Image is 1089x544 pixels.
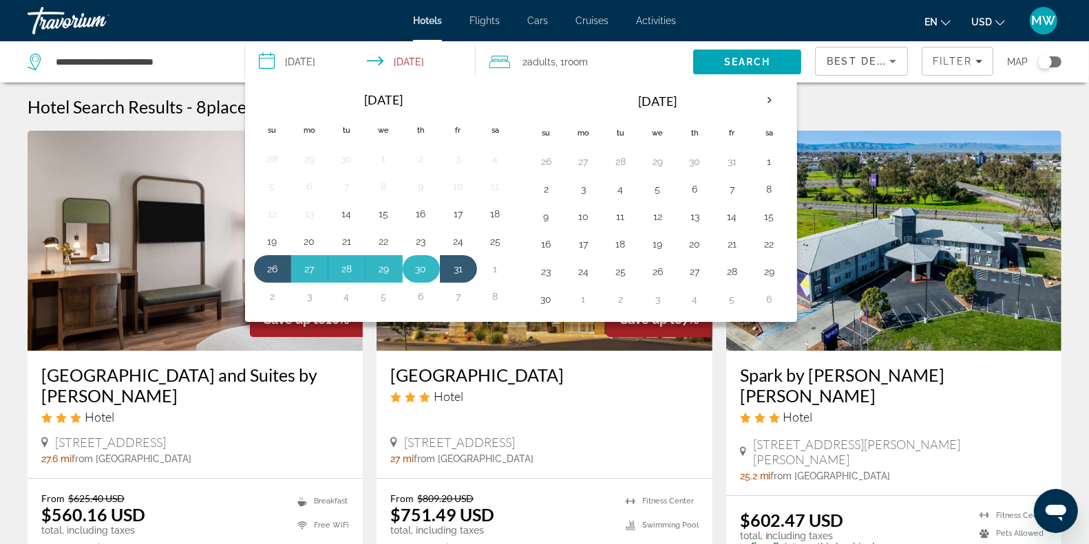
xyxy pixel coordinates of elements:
[373,177,395,196] button: Day 8
[684,152,706,171] button: Day 30
[721,235,743,254] button: Day 21
[573,262,595,281] button: Day 24
[536,207,558,226] button: Day 9
[575,15,609,26] a: Cruises
[693,50,802,74] button: Search
[924,12,951,32] button: Change language
[469,15,500,26] a: Flights
[759,207,781,226] button: Day 15
[41,525,177,536] p: total, including taxes
[447,177,469,196] button: Day 10
[610,179,632,199] button: Day 4
[485,232,507,251] button: Day 25
[1034,489,1078,533] iframe: Az üzenetküldési ablak megnyitására szolgáló gomb
[417,492,474,504] del: $809.20 USD
[390,453,414,464] span: 27 mi
[759,235,781,254] button: Day 22
[336,232,358,251] button: Day 21
[410,149,432,168] button: Day 2
[610,207,632,226] button: Day 11
[336,259,358,279] button: Day 28
[610,235,632,254] button: Day 18
[721,152,743,171] button: Day 31
[299,232,321,251] button: Day 20
[527,56,556,67] span: Adults
[447,149,469,168] button: Day 3
[647,262,669,281] button: Day 26
[299,287,321,306] button: Day 3
[28,96,183,117] h1: Hotel Search Results
[573,207,595,226] button: Day 10
[827,53,896,69] mat-select: Sort by
[971,12,1005,32] button: Change currency
[684,235,706,254] button: Day 20
[1032,14,1056,28] span: MW
[262,232,284,251] button: Day 19
[485,149,507,168] button: Day 4
[610,290,632,309] button: Day 2
[299,149,321,168] button: Day 29
[726,131,1061,351] a: Spark by Hilton Williams
[485,287,507,306] button: Day 8
[390,365,698,385] a: [GEOGRAPHIC_DATA]
[290,516,349,534] li: Free WiFi
[724,56,771,67] span: Search
[41,504,145,525] ins: $560.16 USD
[447,204,469,224] button: Day 17
[373,287,395,306] button: Day 5
[647,179,669,199] button: Day 5
[262,259,284,279] button: Day 26
[527,15,548,26] a: Cars
[759,179,781,199] button: Day 8
[740,470,771,481] span: 25.2 mi
[771,470,891,481] span: from [GEOGRAPHIC_DATA]
[647,152,669,171] button: Day 29
[485,177,507,196] button: Day 11
[827,56,898,67] span: Best Deals
[414,453,533,464] span: from [GEOGRAPHIC_DATA]
[610,262,632,281] button: Day 25
[684,179,706,199] button: Day 6
[751,85,788,116] button: Next month
[373,204,395,224] button: Day 15
[404,435,515,450] span: [STREET_ADDRESS]
[1028,56,1061,68] button: Toggle map
[536,152,558,171] button: Day 26
[721,290,743,309] button: Day 5
[336,177,358,196] button: Day 7
[564,56,588,67] span: Room
[410,232,432,251] button: Day 23
[41,365,349,406] a: [GEOGRAPHIC_DATA] and Suites by [PERSON_NAME]
[187,96,193,117] span: -
[721,207,743,226] button: Day 14
[476,41,693,83] button: Travelers: 2 adults, 0 children
[299,259,321,279] button: Day 27
[536,179,558,199] button: Day 2
[390,492,414,504] span: From
[721,179,743,199] button: Day 7
[565,85,751,118] th: [DATE]
[413,15,442,26] a: Hotels
[740,510,844,530] ins: $602.47 USD
[973,510,1048,521] li: Fitness Center
[528,85,788,313] table: Right calendar grid
[536,290,558,309] button: Day 30
[336,204,358,224] button: Day 14
[556,52,588,72] span: , 1
[55,435,166,450] span: [STREET_ADDRESS]
[536,235,558,254] button: Day 16
[28,131,363,351] a: La Quinta Inn and Suites by Wyndham Lincoln
[410,287,432,306] button: Day 6
[410,204,432,224] button: Day 16
[41,492,65,504] span: From
[1007,52,1028,72] span: Map
[573,235,595,254] button: Day 17
[721,262,743,281] button: Day 28
[390,525,526,536] p: total, including taxes
[536,262,558,281] button: Day 23
[41,409,349,424] div: 3 star Hotel
[647,290,669,309] button: Day 3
